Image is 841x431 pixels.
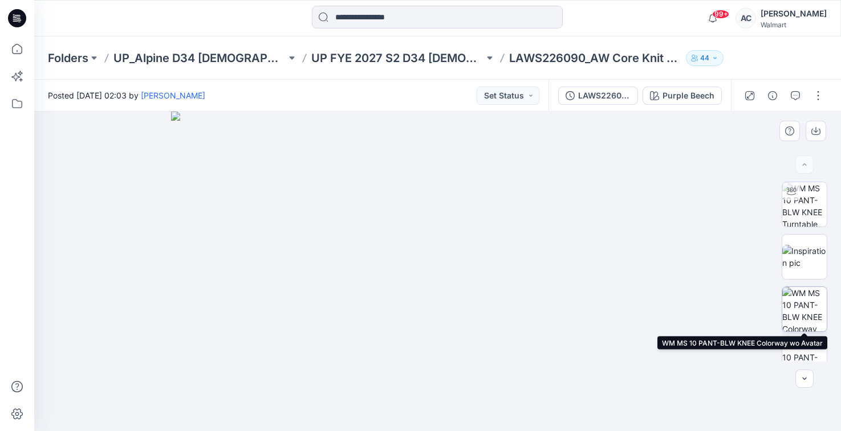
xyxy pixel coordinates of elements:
img: WM MS 10 PANT-BLW KNEE Front wo Avatar [782,339,827,384]
div: [PERSON_NAME] [761,7,827,20]
p: 44 [700,52,709,64]
span: 99+ [712,10,729,19]
img: eyJhbGciOiJIUzI1NiIsImtpZCI6IjAiLCJzbHQiOiJzZXMiLCJ0eXAiOiJKV1QifQ.eyJkYXRhIjp7InR5cGUiOiJzdG9yYW... [171,112,704,431]
img: Inspiration pic [782,245,827,269]
a: UP_Alpine D34 [DEMOGRAPHIC_DATA] Active [113,50,286,66]
a: [PERSON_NAME] [141,91,205,100]
img: WM MS 10 PANT-BLW KNEE Turntable with Avatar [782,182,827,227]
div: Walmart [761,20,827,29]
p: LAWS226090_AW Core Knit Tappered Pant OPT1 [509,50,682,66]
div: AC [736,8,756,28]
button: 44 [686,50,724,66]
img: WM MS 10 PANT-BLW KNEE Colorway wo Avatar [782,287,827,331]
a: UP FYE 2027 S2 D34 [DEMOGRAPHIC_DATA] Active Alpine [311,50,484,66]
div: LAWS226090_AW Core Knit Tappered Pant OPT1 [578,89,631,102]
button: Purple Beech [643,87,722,105]
button: LAWS226090_AW Core Knit Tappered Pant OPT1 [558,87,638,105]
button: Details [763,87,782,105]
a: Folders [48,50,88,66]
span: Posted [DATE] 02:03 by [48,89,205,101]
div: Purple Beech [663,89,714,102]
